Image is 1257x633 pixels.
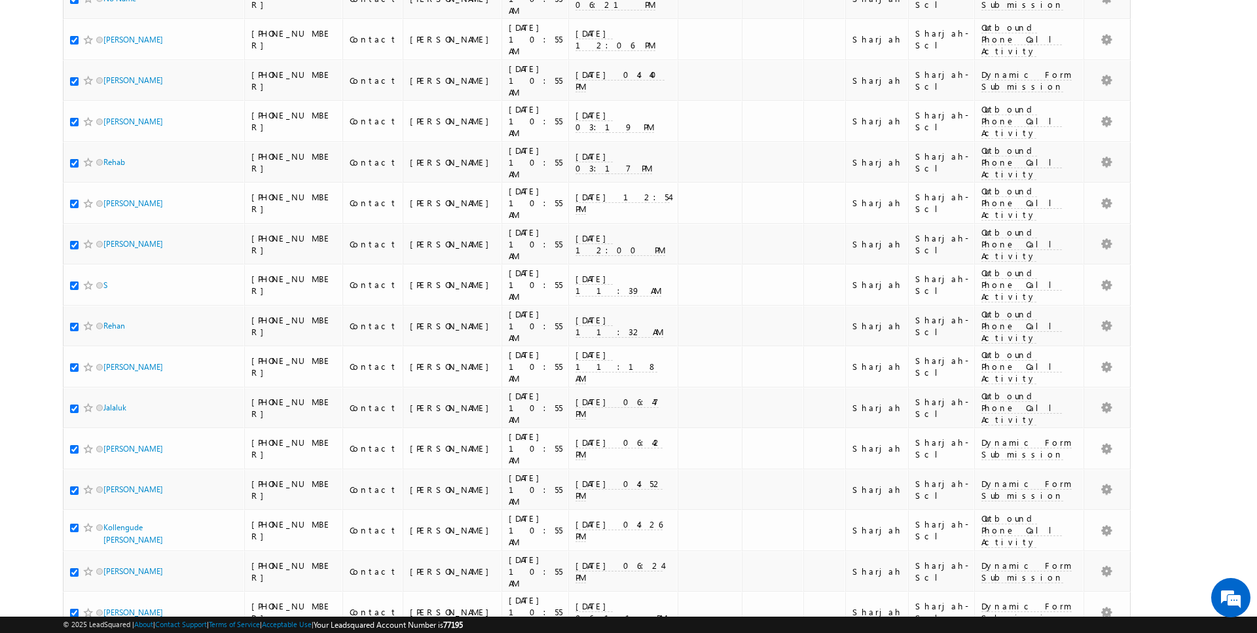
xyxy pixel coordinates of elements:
a: Rehan [103,321,125,331]
div: Contact [350,443,397,454]
a: [PERSON_NAME] [103,484,163,494]
span: [DATE] 06:47 PM [575,396,659,420]
div: [PERSON_NAME] [410,443,496,454]
div: Contact [350,320,397,332]
div: Contact [350,402,397,414]
div: Contact [350,75,397,86]
div: Sharjah-Scl [915,109,968,133]
a: [PERSON_NAME] [103,198,163,208]
div: [DATE] 10:55 AM [509,226,562,262]
div: Sharjah-Scl [915,191,968,215]
div: [PHONE_NUMBER] [251,273,337,297]
div: [PHONE_NUMBER] [251,232,337,256]
div: [DATE] 10:55 AM [509,472,562,507]
div: [PHONE_NUMBER] [251,437,337,460]
div: [PERSON_NAME] [410,238,496,250]
a: [PERSON_NAME] [103,444,163,454]
span: Outbound Phone Call Activity [981,103,1062,139]
a: [PERSON_NAME] [103,607,163,617]
span: Outbound Phone Call Activity [981,22,1062,57]
a: Terms of Service [209,620,260,628]
div: Contact [350,197,397,209]
a: [PERSON_NAME] [103,35,163,45]
span: Outbound Phone Call Activity [981,349,1062,384]
div: Sharjah-Scl [915,560,968,583]
a: [PERSON_NAME] [103,117,163,126]
div: [DATE] 10:55 AM [509,103,562,139]
span: Outbound Phone Call Activity [981,267,1062,302]
span: Dynamic Form Submission [981,437,1072,460]
span: [DATE] 06:24 PM [575,560,663,583]
div: Contact [350,238,397,250]
div: [PERSON_NAME] [410,197,496,209]
div: [DATE] 10:55 AM [509,554,562,589]
span: [DATE] 04:40 PM [575,69,665,92]
div: [PERSON_NAME] [410,320,496,332]
div: [DATE] 10:55 AM [509,145,562,180]
div: Sharjah [852,33,902,45]
div: Sharjah-Scl [915,232,968,256]
span: Outbound Phone Call Activity [981,145,1062,180]
div: [PERSON_NAME] [410,402,496,414]
div: Sharjah-Scl [915,27,968,51]
div: Sharjah [852,443,902,454]
div: [PHONE_NUMBER] [251,560,337,583]
div: Contact [350,566,397,577]
span: [DATE] 11:18 AM [575,349,657,384]
div: Contact [350,361,397,372]
div: [PERSON_NAME] [410,566,496,577]
div: Sharjah-Scl [915,355,968,378]
span: [DATE] 12:00 PM [575,232,665,256]
a: [PERSON_NAME] [103,75,163,85]
span: [DATE] 03:19 PM [575,109,654,133]
div: Contact [350,606,397,618]
span: [DATE] 12:06 PM [575,27,655,51]
span: © 2025 LeadSquared | | | | | [63,619,463,631]
div: [PHONE_NUMBER] [251,109,337,133]
div: Sharjah [852,115,902,127]
span: Dynamic Form Submission [981,478,1072,501]
div: [PHONE_NUMBER] [251,191,337,215]
span: [DATE] 06:11 PM [575,600,667,624]
span: [DATE] 11:39 AM [575,273,661,297]
div: Contact [350,156,397,168]
div: Sharjah [852,484,902,496]
div: [DATE] 10:55 AM [509,308,562,344]
span: Dynamic Form Submission [981,560,1072,583]
textarea: Type your message and hit 'Enter' [17,121,239,393]
div: Sharjah-Scl [915,151,968,174]
div: Sharjah [852,238,902,250]
span: Outbound Phone Call Activity [981,390,1062,425]
em: Start Chat [178,403,238,421]
span: Your Leadsquared Account Number is [314,620,463,630]
div: [PERSON_NAME] [410,484,496,496]
span: Outbound Phone Call Activity [981,513,1062,548]
a: Rehab [103,157,125,167]
div: [PERSON_NAME] [410,524,496,536]
div: [PERSON_NAME] [410,606,496,618]
span: [DATE] 11:32 AM [575,314,663,338]
div: [PHONE_NUMBER] [251,27,337,51]
div: [DATE] 10:55 AM [509,22,562,57]
div: Minimize live chat window [215,7,246,38]
span: Dynamic Form Submission [981,69,1072,92]
div: [PHONE_NUMBER] [251,396,337,420]
div: [PERSON_NAME] [410,115,496,127]
a: Contact Support [155,620,207,628]
div: [PHONE_NUMBER] [251,355,337,378]
div: Sharjah [852,524,902,536]
a: About [134,620,153,628]
div: [DATE] 10:55 AM [509,185,562,221]
div: [PERSON_NAME] [410,156,496,168]
div: Chat with us now [68,69,220,86]
div: [DATE] 10:55 AM [509,431,562,466]
div: Contact [350,279,397,291]
div: Sharjah [852,75,902,86]
span: Dynamic Form Submission [981,600,1072,624]
div: [DATE] 10:55 AM [509,390,562,425]
div: [PHONE_NUMBER] [251,69,337,92]
div: Sharjah-Scl [915,273,968,297]
a: Acceptable Use [262,620,312,628]
div: Sharjah [852,197,902,209]
div: Sharjah [852,279,902,291]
